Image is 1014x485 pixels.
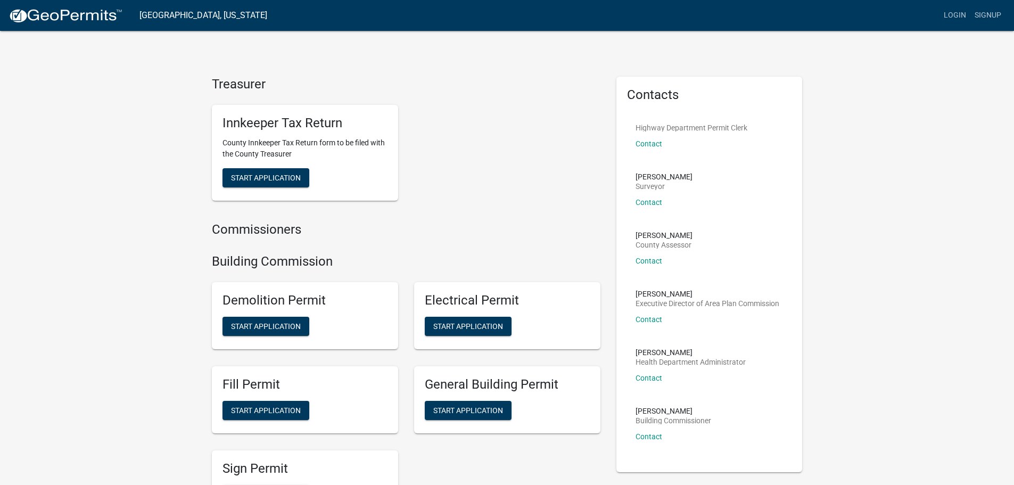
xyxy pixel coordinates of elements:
p: Executive Director of Area Plan Commission [636,300,779,307]
span: Start Application [433,406,503,414]
span: Start Application [433,322,503,330]
p: [PERSON_NAME] [636,349,746,356]
span: Start Application [231,173,301,182]
p: Highway Department Permit Clerk [636,124,747,131]
p: Building Commissioner [636,417,711,424]
a: Contact [636,374,662,382]
a: Contact [636,315,662,324]
h5: Innkeeper Tax Return [222,116,388,131]
button: Start Application [425,401,512,420]
h5: General Building Permit [425,377,590,392]
h5: Fill Permit [222,377,388,392]
a: Contact [636,139,662,148]
a: Contact [636,432,662,441]
p: County Assessor [636,241,693,249]
a: [GEOGRAPHIC_DATA], [US_STATE] [139,6,267,24]
h5: Demolition Permit [222,293,388,308]
h4: Commissioners [212,222,600,237]
button: Start Application [222,317,309,336]
a: Signup [970,5,1005,26]
p: [PERSON_NAME] [636,407,711,415]
h5: Sign Permit [222,461,388,476]
h5: Contacts [627,87,792,103]
p: Surveyor [636,183,693,190]
a: Contact [636,198,662,207]
button: Start Application [425,317,512,336]
h4: Treasurer [212,77,600,92]
h4: Building Commission [212,254,600,269]
button: Start Application [222,401,309,420]
span: Start Application [231,406,301,414]
button: Start Application [222,168,309,187]
p: [PERSON_NAME] [636,290,779,298]
a: Login [939,5,970,26]
p: [PERSON_NAME] [636,232,693,239]
h5: Electrical Permit [425,293,590,308]
p: County Innkeeper Tax Return form to be filed with the County Treasurer [222,137,388,160]
p: Health Department Administrator [636,358,746,366]
a: Contact [636,257,662,265]
p: [PERSON_NAME] [636,173,693,180]
span: Start Application [231,322,301,330]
